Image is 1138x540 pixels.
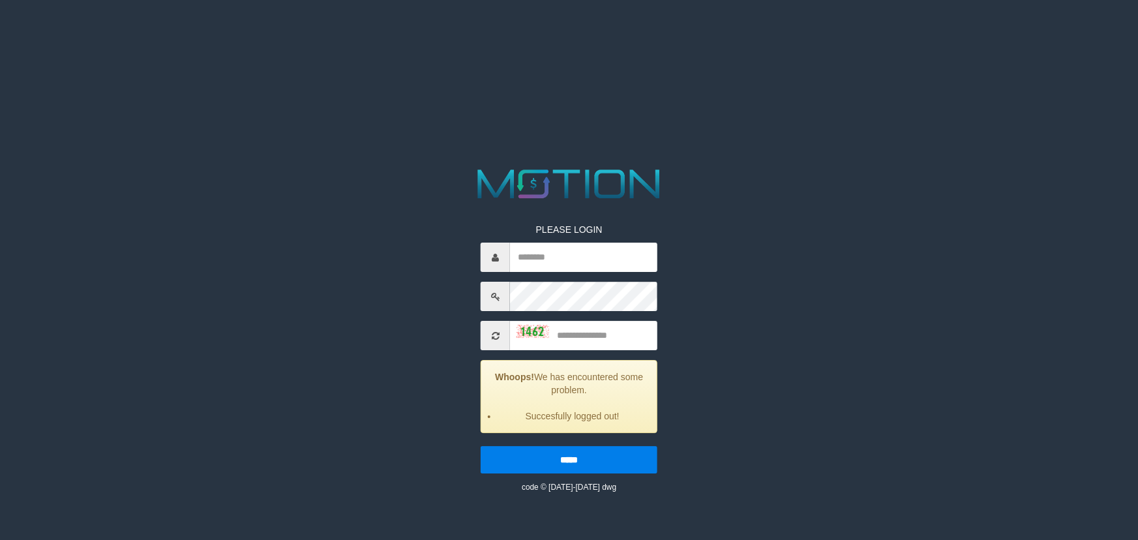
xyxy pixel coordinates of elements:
[470,164,668,203] img: MOTION_logo.png
[517,325,549,338] img: captcha
[498,410,647,423] li: Succesfully logged out!
[481,360,657,433] div: We has encountered some problem.
[522,483,616,492] small: code © [DATE]-[DATE] dwg
[481,223,657,236] p: PLEASE LOGIN
[495,372,534,382] strong: Whoops!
